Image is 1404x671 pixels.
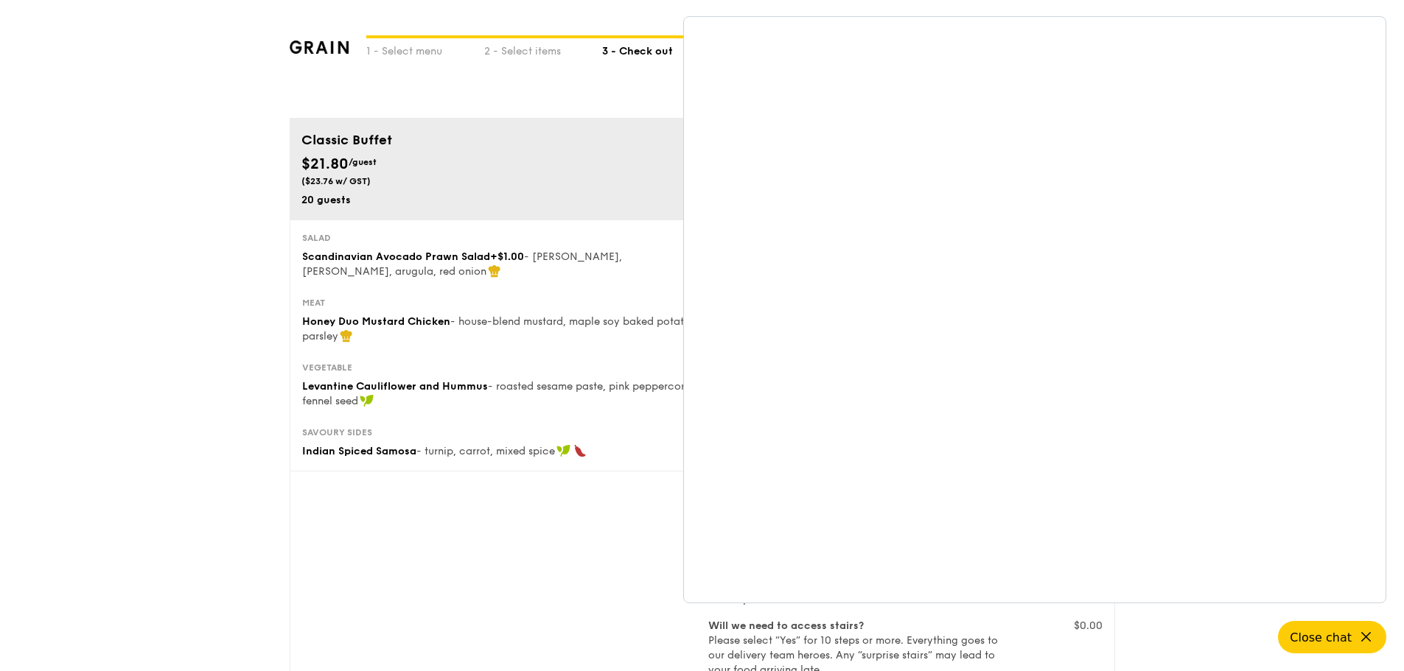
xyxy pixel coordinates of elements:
div: Savoury sides [302,426,696,438]
span: +$1.00 [490,250,524,263]
span: ($23.76 w/ GST) [301,176,371,186]
span: - house-blend mustard, maple soy baked potato, parsley [302,315,694,342]
button: Close chat [1278,621,1386,653]
span: Indian Spiced Samosa [302,445,416,457]
span: Levantine Cauliflower and Hummus [302,380,488,393]
img: grain-logotype.1cdc1e11.png [290,41,349,54]
span: $0.00 [1074,619,1103,632]
b: Will we need to access stairs? [708,619,864,632]
span: Honey Duo Mustard Chicken [302,315,450,328]
span: Close chat [1290,630,1352,644]
div: 20 guests [301,193,696,208]
span: - roasted sesame paste, pink peppercorn, fennel seed [302,380,694,407]
img: icon-chef-hat.a58ddaea.svg [488,264,501,278]
div: Classic Buffet [301,130,1103,150]
img: icon-vegan.f8ff3823.svg [360,394,374,407]
div: Vegetable [302,362,696,373]
img: icon-vegan.f8ff3823.svg [556,444,571,457]
div: 2 - Select items [484,38,602,59]
div: 3 - Check out [602,38,720,59]
span: - turnip, carrot, mixed spice [416,445,555,457]
span: Scandinavian Avocado Prawn Salad [302,250,490,263]
img: icon-spicy.37a8142b.svg [573,444,587,457]
div: Meat [302,297,696,309]
span: $21.80 [301,155,349,173]
span: /guest [349,157,377,167]
div: Salad [302,232,696,244]
div: 1 - Select menu [366,38,484,59]
img: icon-chef-hat.a58ddaea.svg [340,329,353,342]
